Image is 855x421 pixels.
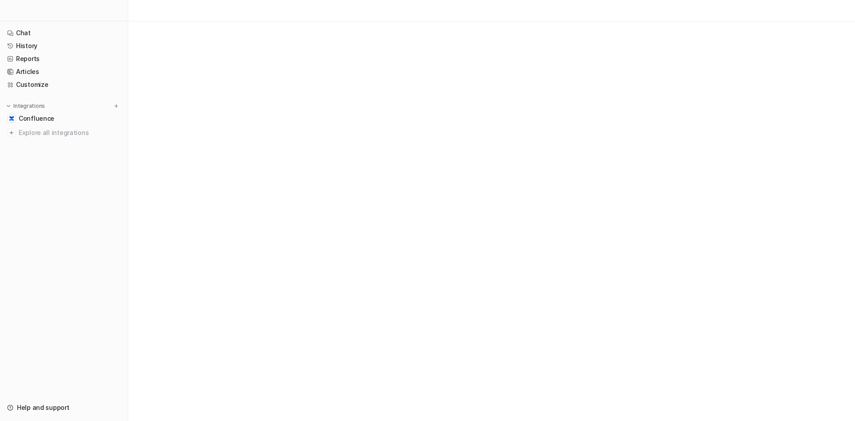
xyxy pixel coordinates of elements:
span: Explore all integrations [19,126,121,140]
button: Integrations [4,102,48,110]
a: Reports [4,53,124,65]
span: Confluence [19,114,54,123]
img: Confluence [9,116,14,121]
a: Explore all integrations [4,127,124,139]
img: explore all integrations [7,128,16,137]
a: ConfluenceConfluence [4,112,124,125]
a: Chat [4,27,124,39]
img: expand menu [5,103,12,109]
a: Customize [4,78,124,91]
a: Help and support [4,401,124,414]
a: History [4,40,124,52]
a: Articles [4,65,124,78]
p: Integrations [13,102,45,110]
img: menu_add.svg [113,103,119,109]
